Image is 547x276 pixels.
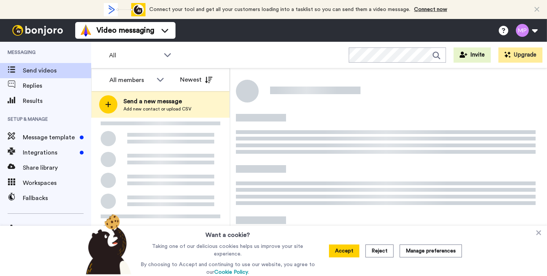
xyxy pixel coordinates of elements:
[80,24,92,36] img: vm-color.svg
[23,178,91,188] span: Workspaces
[23,163,91,172] span: Share library
[139,243,317,258] p: Taking one of our delicious cookies helps us improve your site experience.
[454,47,491,63] button: Invite
[214,270,248,275] a: Cookie Policy
[96,25,154,36] span: Video messaging
[365,244,394,257] button: Reject
[139,261,317,276] p: By choosing to Accept and continuing to use our website, you agree to our .
[104,3,145,16] div: animation
[149,7,410,12] span: Connect your tool and get all your customers loading into a tasklist so you can send them a video...
[23,194,91,203] span: Fallbacks
[23,148,77,157] span: Integrations
[174,72,218,87] button: Newest
[23,66,91,75] span: Send videos
[23,133,77,142] span: Message template
[498,47,542,63] button: Upgrade
[23,81,91,90] span: Replies
[400,244,462,257] button: Manage preferences
[23,96,91,106] span: Results
[9,25,66,36] img: bj-logo-header-white.svg
[79,214,135,274] img: bear-with-cookie.png
[23,224,91,233] span: Settings
[123,97,191,106] span: Send a new message
[414,7,447,12] a: Connect now
[206,226,250,240] h3: Want a cookie?
[123,106,191,112] span: Add new contact or upload CSV
[329,244,359,257] button: Accept
[109,51,160,60] span: All
[109,76,153,85] div: All members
